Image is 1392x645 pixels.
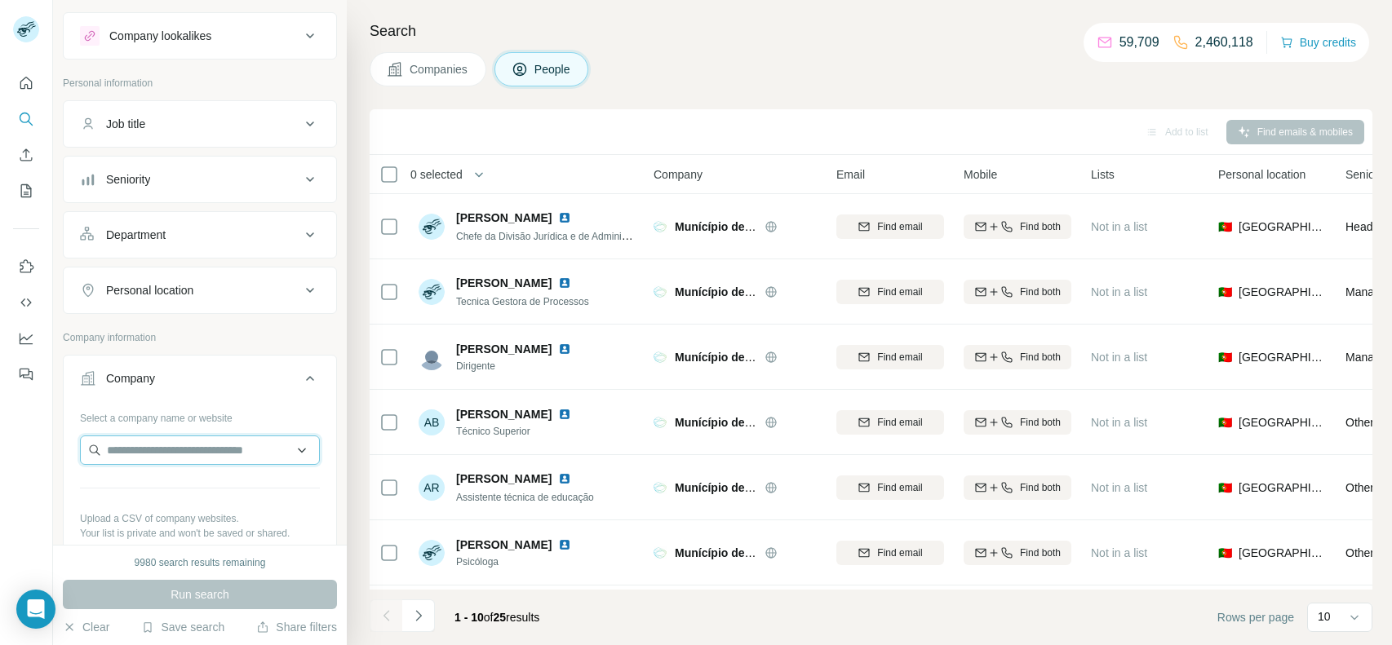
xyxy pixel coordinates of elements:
[877,219,922,234] span: Find email
[675,546,798,559] span: Munícípio de Grândola
[16,590,55,629] div: Open Intercom Messenger
[1091,481,1147,494] span: Not in a list
[454,611,484,624] span: 1 - 10
[1020,480,1061,495] span: Find both
[456,210,552,226] span: [PERSON_NAME]
[402,599,435,632] button: Navigate to next page
[654,546,667,559] img: Logo of Munícípio de Grândola
[456,492,594,503] span: Assistente técnica de educação
[64,160,336,199] button: Seniority
[1345,546,1374,559] span: Other
[836,475,944,500] button: Find email
[1218,166,1306,183] span: Personal location
[13,176,39,205] button: My lists
[13,252,39,281] button: Use Surfe on LinkedIn
[675,481,798,494] span: Munícípio de Grândola
[1217,609,1294,625] span: Rows per page
[64,359,336,404] button: Company
[558,342,571,356] img: LinkedIn logo
[419,475,445,501] div: AR
[456,406,552,422] span: [PERSON_NAME]
[1020,285,1061,299] span: Find both
[484,611,494,624] span: of
[836,541,944,565] button: Find email
[456,537,552,553] span: [PERSON_NAME]
[877,546,922,560] span: Find email
[419,214,445,240] img: Avatar
[654,416,667,429] img: Logo of Munícípio de Grândola
[1345,220,1372,233] span: Head
[456,275,552,291] span: [PERSON_NAME]
[558,276,571,289] img: LinkedIn logo
[836,345,944,369] button: Find email
[1218,545,1232,561] span: 🇵🇹
[558,472,571,485] img: LinkedIn logo
[80,511,320,526] p: Upload a CSV of company websites.
[135,555,266,570] div: 9980 search results remaining
[1218,479,1232,496] span: 🇵🇹
[964,345,1071,369] button: Find both
[1195,33,1253,52] p: 2,460,118
[13,324,39,353] button: Dashboard
[13,288,39,317] button: Use Surfe API
[558,211,571,224] img: LinkedIn logo
[654,351,667,364] img: Logo of Munícípio de Grândola
[1091,220,1147,233] span: Not in a list
[558,408,571,421] img: LinkedIn logo
[534,61,572,77] span: People
[964,410,1071,435] button: Find both
[1345,481,1374,494] span: Other
[1280,31,1356,54] button: Buy credits
[1345,166,1390,183] span: Seniority
[13,104,39,134] button: Search
[80,526,320,541] p: Your list is private and won't be saved or shared.
[1020,546,1061,560] span: Find both
[675,285,798,298] span: Munícípio de Grândola
[13,140,39,170] button: Enrich CSV
[1218,349,1232,365] span: 🇵🇹
[558,538,571,551] img: LinkedIn logo
[106,227,166,243] div: Department
[64,215,336,254] button: Department
[877,350,922,364] span: Find email
[1119,33,1159,52] p: 59,709
[1239,545,1326,561] span: [GEOGRAPHIC_DATA]
[836,166,865,183] span: Email
[456,229,680,242] span: Chefe da Divisão Jurídica e de Administração Geral
[256,619,337,635] button: Share filters
[80,404,320,426] div: Select a company name or website
[494,611,507,624] span: 25
[1239,414,1326,431] span: [GEOGRAPHIC_DATA]
[456,424,591,439] span: Técnico Superior
[1345,351,1390,364] span: Manager
[410,166,463,183] span: 0 selected
[836,410,944,435] button: Find email
[1239,349,1326,365] span: [GEOGRAPHIC_DATA]
[141,619,224,635] button: Save search
[419,540,445,566] img: Avatar
[454,611,539,624] span: results
[64,271,336,310] button: Personal location
[964,475,1071,500] button: Find both
[63,76,337,91] p: Personal information
[64,104,336,144] button: Job title
[675,416,798,429] span: Munícípio de Grândola
[1218,284,1232,300] span: 🇵🇹
[456,296,589,307] span: Tecnica Gestora de Processos
[370,20,1372,42] h4: Search
[456,554,591,569] span: Psicóloga
[106,171,150,188] div: Seniority
[836,214,944,239] button: Find email
[1091,546,1147,559] span: Not in a list
[836,280,944,304] button: Find email
[1091,416,1147,429] span: Not in a list
[456,341,552,357] span: [PERSON_NAME]
[64,16,336,55] button: Company lookalikes
[1218,219,1232,235] span: 🇵🇹
[1239,219,1326,235] span: [GEOGRAPHIC_DATA]
[654,166,703,183] span: Company
[877,415,922,430] span: Find email
[13,68,39,98] button: Quick start
[13,360,39,389] button: Feedback
[1345,285,1390,298] span: Manager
